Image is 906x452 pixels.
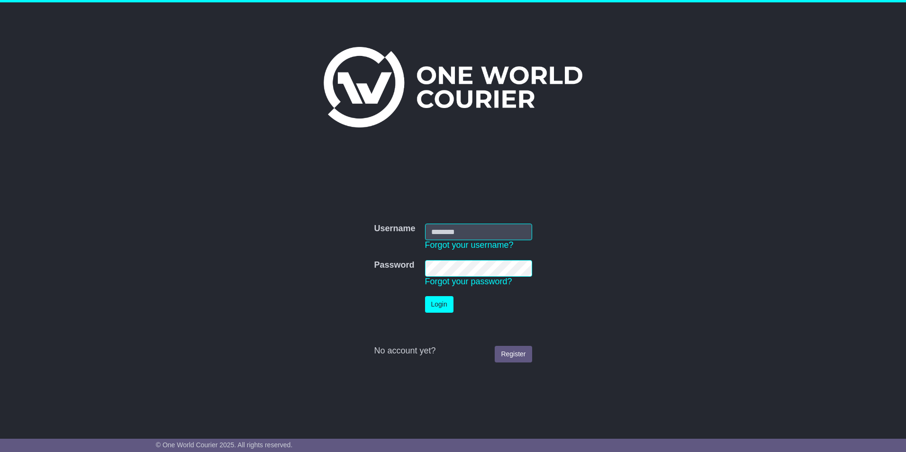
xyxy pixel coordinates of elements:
a: Forgot your password? [425,277,512,286]
button: Login [425,296,453,313]
div: No account yet? [374,346,532,356]
a: Register [495,346,532,362]
span: © One World Courier 2025. All rights reserved. [156,441,293,449]
label: Password [374,260,414,271]
a: Forgot your username? [425,240,514,250]
img: One World [324,47,582,127]
label: Username [374,224,415,234]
